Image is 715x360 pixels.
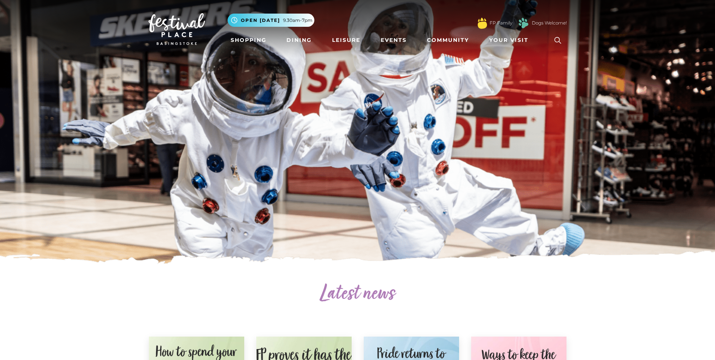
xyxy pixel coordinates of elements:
span: Your Visit [489,36,528,44]
a: Events [378,33,410,47]
img: Festival Place Logo [149,13,205,45]
h2: Latest news [149,282,567,306]
a: FP Family [490,20,512,26]
a: Your Visit [486,33,535,47]
span: Open [DATE] [241,17,280,24]
a: Shopping [228,33,269,47]
a: Dining [283,33,315,47]
a: Leisure [329,33,363,47]
span: 9.30am-7pm [283,17,312,24]
a: Community [424,33,472,47]
a: Dogs Welcome! [532,20,567,26]
button: Open [DATE] 9.30am-7pm [228,14,314,27]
